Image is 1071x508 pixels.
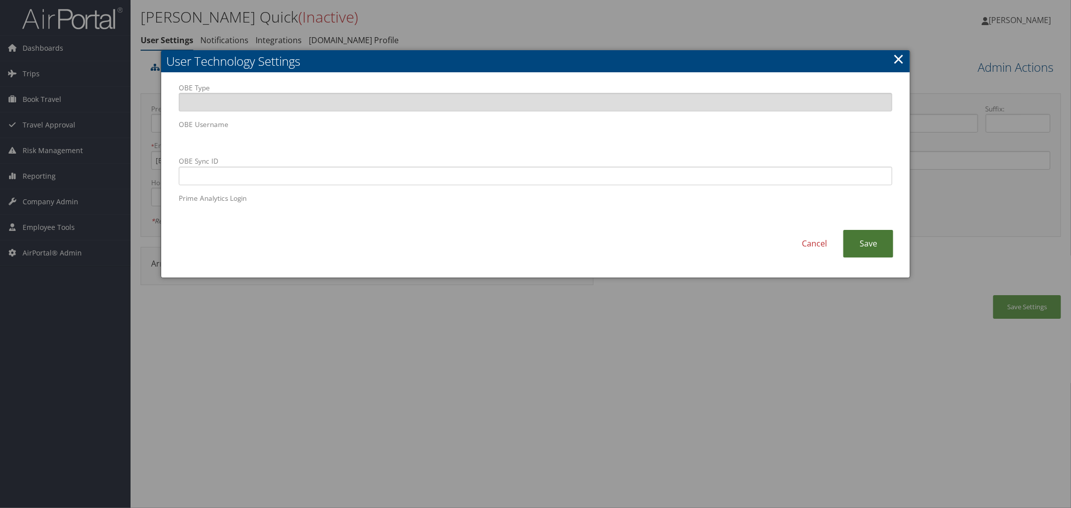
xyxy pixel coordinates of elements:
label: OBE Sync ID [179,156,892,185]
label: Prime Analytics Login [179,193,892,222]
label: OBE Username [179,119,892,148]
label: OBE Type [179,83,892,111]
input: OBE Type [179,93,892,111]
a: Close [893,49,904,69]
a: Save [843,230,893,258]
h2: User Technology Settings [161,50,910,72]
input: OBE Sync ID [179,167,892,185]
a: Cancel [786,230,843,258]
